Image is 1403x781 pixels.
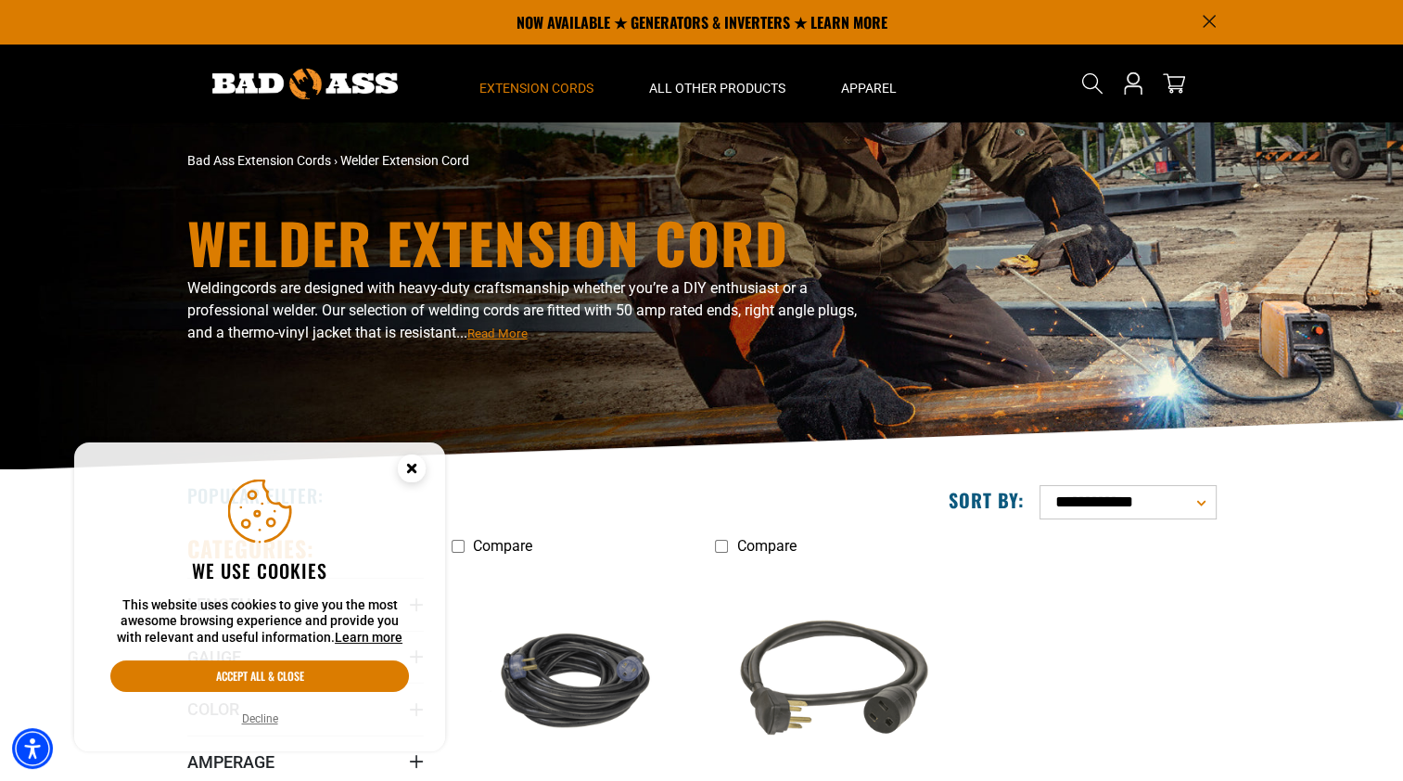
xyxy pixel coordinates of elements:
span: Read More [467,326,528,340]
span: Compare [473,537,532,555]
span: Apparel [841,80,897,96]
div: Accessibility Menu [12,728,53,769]
span: cords are designed with heavy-duty craftsmanship whether you’re a DIY enthusiast or a professiona... [187,279,857,341]
nav: breadcrumbs [187,151,864,171]
p: Welding [187,277,864,344]
span: Compare [736,537,796,555]
span: Amperage [187,751,274,773]
summary: Apparel [813,45,925,122]
p: This website uses cookies to give you the most awesome browsing experience and provide you with r... [110,597,409,647]
aside: Cookie Consent [74,442,445,752]
h2: We use cookies [110,558,409,583]
span: Extension Cords [479,80,593,96]
img: black [453,608,686,751]
span: All Other Products [649,80,785,96]
span: › [334,153,338,168]
span: Welder Extension Cord [340,153,469,168]
summary: Extension Cords [452,45,621,122]
a: Bad Ass Extension Cords [187,153,331,168]
img: Bad Ass Extension Cords [212,69,398,99]
label: Sort by: [949,488,1025,512]
a: Learn more [335,630,402,645]
button: Accept all & close [110,660,409,692]
summary: Search [1078,69,1107,98]
h1: Welder Extension Cord [187,214,864,270]
button: Decline [236,710,284,728]
summary: All Other Products [621,45,813,122]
